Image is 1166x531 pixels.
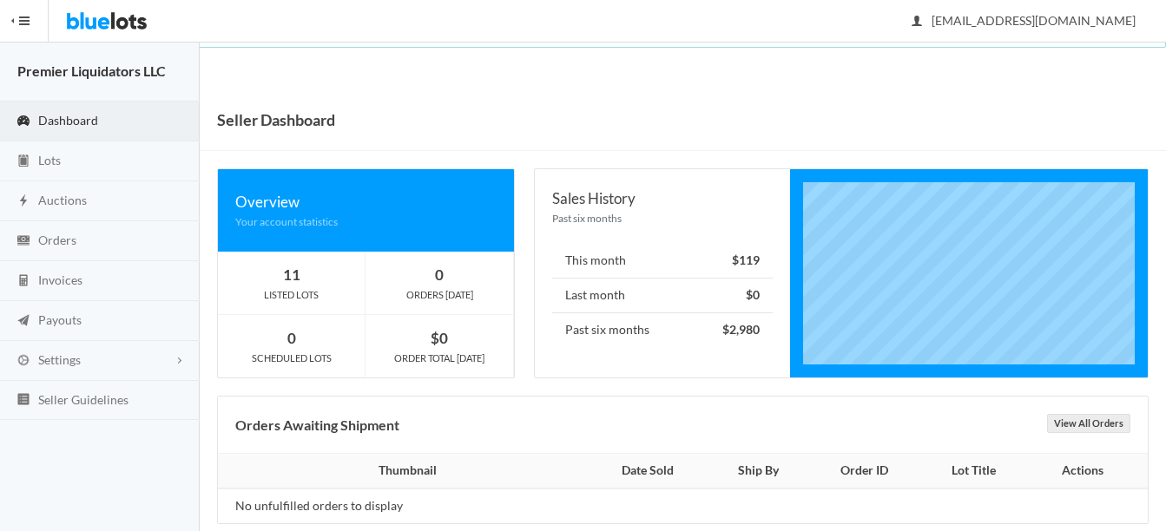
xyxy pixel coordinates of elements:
ion-icon: cog [15,353,32,370]
ion-icon: paper plane [15,313,32,330]
ion-icon: flash [15,193,32,210]
div: Past six months [552,210,773,226]
span: [EMAIL_ADDRESS][DOMAIN_NAME] [912,13,1136,28]
b: Orders Awaiting Shipment [235,416,399,433]
h1: Seller Dashboard [217,107,335,133]
ion-icon: list box [15,392,32,409]
li: Past six months [552,312,773,347]
a: View All Orders [1047,414,1130,433]
th: Ship By [708,454,808,488]
span: Settings [38,352,81,367]
span: Orders [38,233,76,247]
div: LISTED LOTS [218,287,365,303]
div: Sales History [552,187,773,210]
th: Date Sold [588,454,708,488]
span: Dashboard [38,113,98,128]
strong: $0 [431,329,448,347]
strong: 11 [283,265,300,284]
div: ORDERS [DATE] [366,287,513,303]
td: No unfulfilled orders to display [218,488,588,523]
strong: 0 [287,329,296,347]
li: Last month [552,278,773,313]
div: SCHEDULED LOTS [218,351,365,366]
ion-icon: cash [15,233,32,250]
div: Your account statistics [235,213,497,230]
strong: $119 [732,252,760,267]
span: Auctions [38,193,87,207]
ion-icon: speedometer [15,114,32,130]
span: Seller Guidelines [38,392,128,407]
ion-icon: clipboard [15,154,32,170]
strong: 0 [435,265,444,284]
span: Lots [38,153,61,167]
th: Lot Title [921,454,1027,488]
div: Overview [235,190,497,213]
th: Order ID [808,454,921,488]
span: Invoices [38,272,82,287]
strong: Premier Liquidators LLC [17,62,166,79]
ion-icon: person [908,14,926,30]
div: ORDER TOTAL [DATE] [366,351,513,366]
li: This month [552,244,773,279]
strong: $0 [746,287,760,302]
th: Thumbnail [218,454,588,488]
th: Actions [1027,454,1148,488]
ion-icon: calculator [15,273,32,290]
span: Payouts [38,312,82,327]
strong: $2,980 [722,322,760,337]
